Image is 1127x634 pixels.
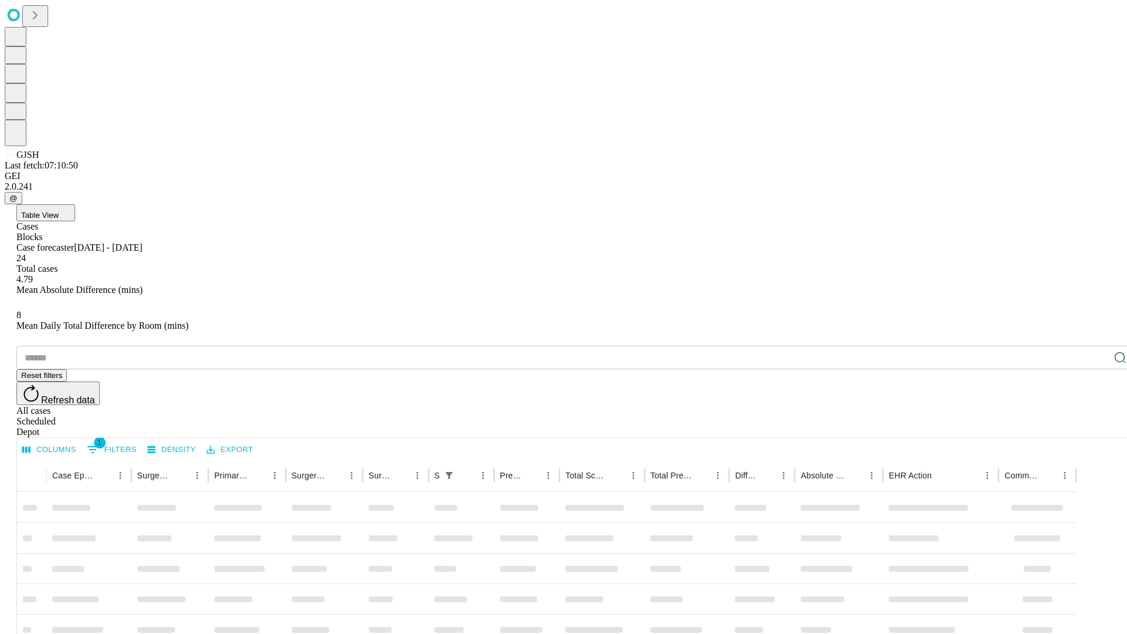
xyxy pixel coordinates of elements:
div: Predicted In Room Duration [500,471,523,480]
button: Menu [189,467,205,484]
button: Reset filters [16,369,67,382]
span: Refresh data [41,395,95,405]
span: @ [9,194,18,203]
button: Sort [250,467,266,484]
button: Menu [343,467,360,484]
span: Mean Daily Total Difference by Room (mins) [16,321,188,331]
div: Surgery Date [369,471,392,480]
div: Absolute Difference [801,471,846,480]
span: Table View [21,211,59,220]
div: Primary Service [214,471,248,480]
button: Menu [863,467,880,484]
button: Sort [524,467,540,484]
button: Menu [775,467,792,484]
span: Reset filters [21,371,62,380]
button: Sort [609,467,625,484]
button: Menu [266,467,283,484]
button: Table View [16,204,75,221]
button: @ [5,192,22,204]
span: 24 [16,253,26,263]
button: Sort [693,467,710,484]
span: 4.79 [16,274,33,284]
div: 2.0.241 [5,181,1122,192]
span: 8 [16,310,21,320]
span: Total cases [16,264,58,274]
button: Sort [847,467,863,484]
button: Show filters [441,467,457,484]
span: 1 [94,437,106,448]
button: Menu [625,467,642,484]
div: Case Epic Id [52,471,95,480]
div: Total Predicted Duration [650,471,693,480]
button: Sort [933,467,949,484]
button: Sort [173,467,189,484]
button: Menu [540,467,556,484]
span: [DATE] - [DATE] [74,242,142,252]
button: Density [144,441,199,459]
div: Surgery Name [292,471,326,480]
button: Menu [409,467,426,484]
button: Menu [710,467,726,484]
div: Total Scheduled Duration [565,471,608,480]
button: Sort [96,467,112,484]
div: Difference [735,471,758,480]
button: Menu [1057,467,1073,484]
button: Export [204,441,256,459]
div: Surgeon Name [137,471,171,480]
button: Refresh data [16,382,100,405]
button: Menu [112,467,129,484]
button: Sort [327,467,343,484]
div: GEI [5,171,1122,181]
span: GJSH [16,150,39,160]
button: Sort [393,467,409,484]
button: Sort [1040,467,1057,484]
button: Sort [759,467,775,484]
span: Last fetch: 07:10:50 [5,160,78,170]
button: Menu [979,467,996,484]
button: Menu [475,467,491,484]
button: Show filters [84,440,140,459]
button: Select columns [19,441,79,459]
span: Case forecaster [16,242,74,252]
div: 1 active filter [441,467,457,484]
div: EHR Action [889,471,932,480]
button: Sort [458,467,475,484]
div: Comments [1004,471,1038,480]
span: Mean Absolute Difference (mins) [16,285,143,295]
div: Scheduled In Room Duration [434,471,440,480]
